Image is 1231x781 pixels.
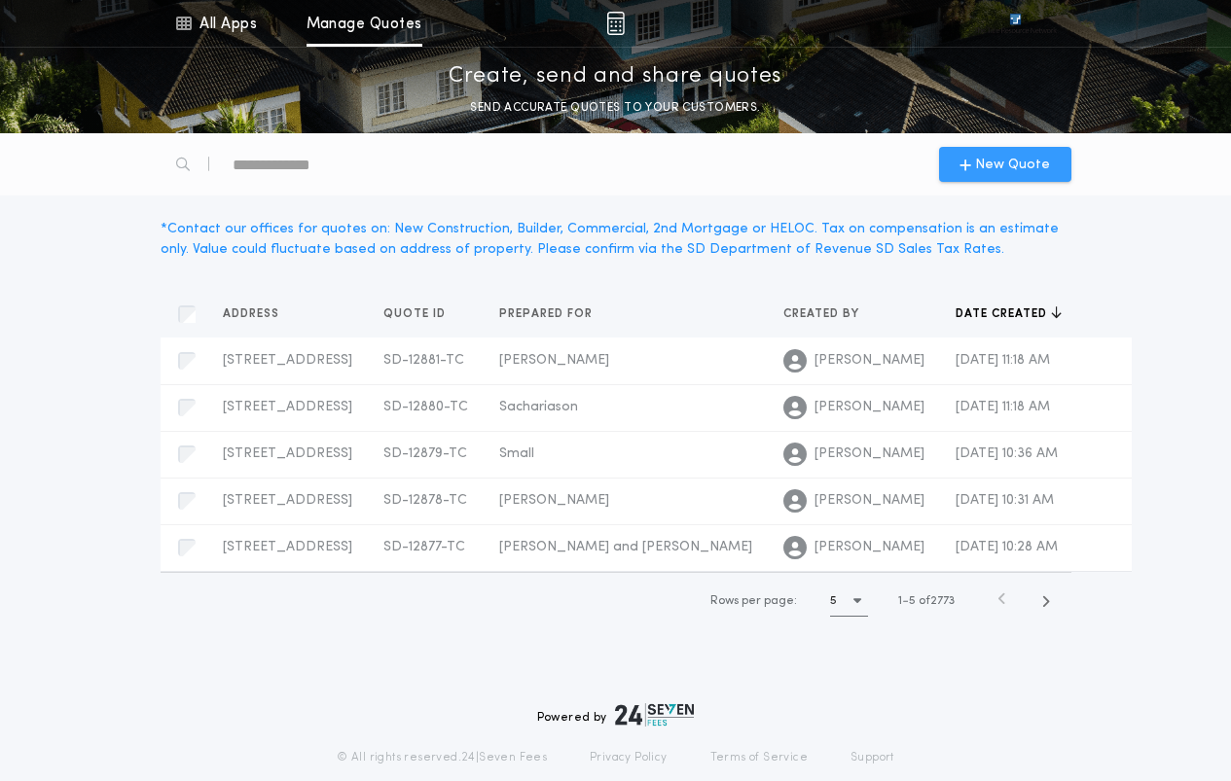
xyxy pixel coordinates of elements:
[383,400,468,414] span: SD-12880-TC
[898,595,902,607] span: 1
[815,351,924,371] span: [PERSON_NAME]
[223,306,283,322] span: Address
[956,306,1051,322] span: Date created
[383,446,467,461] span: SD-12879-TC
[590,750,668,765] a: Privacy Policy
[815,538,924,557] span: [PERSON_NAME]
[830,586,868,617] button: 5
[974,14,1056,33] img: vs-icon
[499,400,578,414] span: Sachariason
[815,444,924,464] span: [PERSON_NAME]
[710,750,808,765] a: Terms of Service
[383,306,450,322] span: Quote ID
[383,540,465,554] span: SD-12877-TC
[606,12,625,35] img: img
[337,750,547,765] p: © All rights reserved. 24|Seven Fees
[499,353,609,368] span: [PERSON_NAME]
[223,493,352,508] span: [STREET_ADDRESS]
[223,353,352,368] span: [STREET_ADDRESS]
[815,491,924,511] span: [PERSON_NAME]
[499,446,534,461] span: Small
[851,750,894,765] a: Support
[710,595,797,607] span: Rows per page:
[815,398,924,417] span: [PERSON_NAME]
[449,61,782,92] p: Create, send and share quotes
[956,493,1054,508] span: [DATE] 10:31 AM
[909,595,916,607] span: 5
[161,219,1071,260] div: * Contact our offices for quotes on: New Construction, Builder, Commercial, 2nd Mortgage or HELOC...
[223,540,352,554] span: [STREET_ADDRESS]
[470,98,760,118] p: SEND ACCURATE QUOTES TO YOUR CUSTOMERS.
[383,353,464,368] span: SD-12881-TC
[499,306,597,322] span: Prepared for
[956,540,1058,554] span: [DATE] 10:28 AM
[537,703,695,727] div: Powered by
[499,540,752,554] span: [PERSON_NAME] and [PERSON_NAME]
[383,493,467,508] span: SD-12878-TC
[223,446,352,461] span: [STREET_ADDRESS]
[615,703,695,727] img: logo
[956,400,1050,414] span: [DATE] 11:18 AM
[830,591,837,611] h1: 5
[975,155,1050,175] span: New Quote
[919,592,955,610] span: of 2773
[956,353,1050,368] span: [DATE] 11:18 AM
[783,306,863,322] span: Created by
[499,493,609,508] span: [PERSON_NAME]
[939,147,1071,182] button: New Quote
[383,304,460,324] button: Quote ID
[223,400,352,414] span: [STREET_ADDRESS]
[223,304,294,324] button: Address
[783,304,874,324] button: Created by
[956,304,1062,324] button: Date created
[956,446,1058,461] span: [DATE] 10:36 AM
